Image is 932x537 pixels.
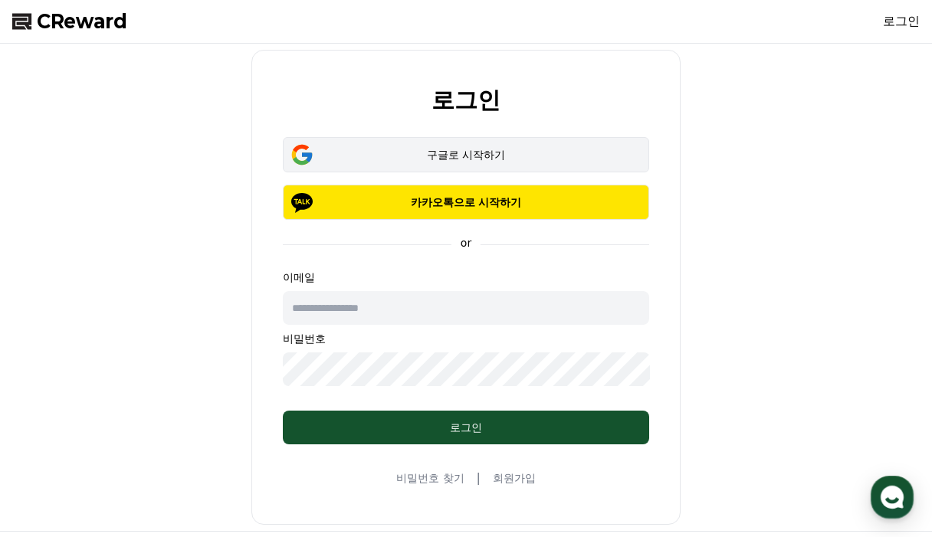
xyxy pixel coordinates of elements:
[5,410,101,448] a: 홈
[237,433,255,445] span: 설정
[305,147,627,162] div: 구글로 시작하기
[396,470,464,486] a: 비밀번호 찾기
[283,137,649,172] button: 구글로 시작하기
[283,270,649,285] p: 이메일
[12,9,127,34] a: CReward
[883,12,920,31] a: 로그인
[477,469,481,487] span: |
[283,411,649,444] button: 로그인
[432,87,500,113] h2: 로그인
[283,331,649,346] p: 비밀번호
[451,235,481,250] p: or
[140,434,159,446] span: 대화
[283,185,649,220] button: 카카오톡으로 시작하기
[305,195,627,210] p: 카카오톡으로 시작하기
[101,410,198,448] a: 대화
[198,410,294,448] a: 설정
[48,433,57,445] span: 홈
[313,420,619,435] div: 로그인
[37,9,127,34] span: CReward
[493,470,536,486] a: 회원가입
